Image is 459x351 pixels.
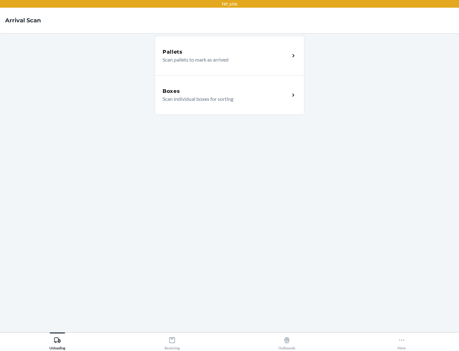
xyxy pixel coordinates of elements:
button: Receiving [115,332,229,350]
div: Outbounds [278,334,295,350]
div: More [397,334,406,350]
p: TST_LOG [222,1,237,7]
div: Receiving [164,334,180,350]
a: PalletsScan pallets to mark as arrived [155,36,304,75]
button: Outbounds [229,332,344,350]
h5: Pallets [163,48,183,56]
h5: Boxes [163,87,180,95]
button: More [344,332,459,350]
a: BoxesScan individual boxes for sorting [155,75,304,115]
p: Scan pallets to mark as arrived [163,56,285,63]
div: Unloading [49,334,65,350]
p: Scan individual boxes for sorting [163,95,285,103]
h4: Arrival Scan [5,16,41,25]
